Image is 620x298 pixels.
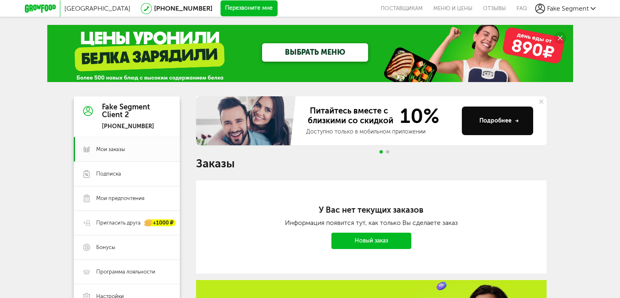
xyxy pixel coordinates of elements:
[74,260,180,284] a: Программа лояльности
[262,43,368,62] a: ВЫБРАТЬ МЕНЮ
[154,4,212,12] a: [PHONE_NUMBER]
[547,4,589,12] span: Fake Segment
[229,219,514,227] div: Информация появится тут, как только Вы сделаете заказ
[196,158,547,169] h1: Заказы
[331,233,411,249] a: Новый заказ
[74,211,180,235] a: Пригласить друга +1000 ₽
[380,150,383,153] span: Go to slide 1
[74,186,180,211] a: Мои предпочтения
[221,0,278,17] button: Перезвоните мне
[74,137,180,162] a: Мои заказы
[74,235,180,260] a: Бонусы
[96,244,115,251] span: Бонусы
[306,106,395,126] span: Питайтесь вместе с близкими со скидкой
[102,103,154,120] div: Fake Segment Client 2
[96,219,141,227] span: Пригласить друга
[386,150,389,153] span: Go to slide 2
[102,123,154,130] div: [PHONE_NUMBER]
[479,117,519,125] div: Подробнее
[229,205,514,215] h2: У Вас нет текущих заказов
[395,106,439,126] span: 10%
[306,128,455,136] div: Доступно только в мобильном приложении
[74,162,180,186] a: Подписка
[462,107,533,135] button: Подробнее
[196,96,298,145] img: family-banner.579af9d.jpg
[145,220,176,227] div: +1000 ₽
[96,195,144,202] span: Мои предпочтения
[96,170,121,178] span: Подписка
[96,268,155,276] span: Программа лояльности
[96,146,125,153] span: Мои заказы
[64,4,130,12] span: [GEOGRAPHIC_DATA]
